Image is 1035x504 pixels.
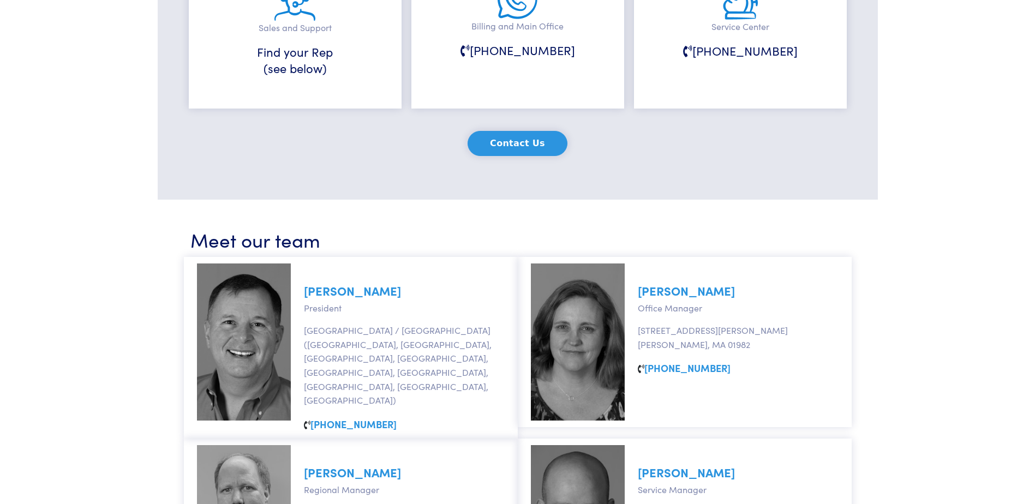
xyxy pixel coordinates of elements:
[439,42,597,59] h6: [PHONE_NUMBER]
[638,483,839,497] p: Service Manager
[304,301,505,315] p: President
[190,226,845,253] h3: Meet our team
[304,323,505,407] p: [GEOGRAPHIC_DATA] / [GEOGRAPHIC_DATA] ([GEOGRAPHIC_DATA], [GEOGRAPHIC_DATA], [GEOGRAPHIC_DATA], [...
[304,483,505,497] p: Regional Manager
[216,21,374,35] p: Sales and Support
[468,131,567,156] button: Contact Us
[439,19,597,33] p: Billing and Main Office
[638,323,839,351] p: [STREET_ADDRESS][PERSON_NAME] [PERSON_NAME], MA 01982
[638,301,839,315] p: Office Manager
[661,20,819,34] p: Service Center
[304,464,401,481] a: [PERSON_NAME]
[638,464,735,481] a: [PERSON_NAME]
[638,282,735,299] a: [PERSON_NAME]
[310,417,397,431] a: [PHONE_NUMBER]
[197,263,291,421] img: marc-johnson.jpg
[661,43,819,59] h6: [PHONE_NUMBER]
[216,44,374,77] h6: Find your Rep (see below)
[304,282,401,299] a: [PERSON_NAME]
[531,263,625,421] img: sarah-nickerson.jpg
[644,361,731,375] a: [PHONE_NUMBER]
